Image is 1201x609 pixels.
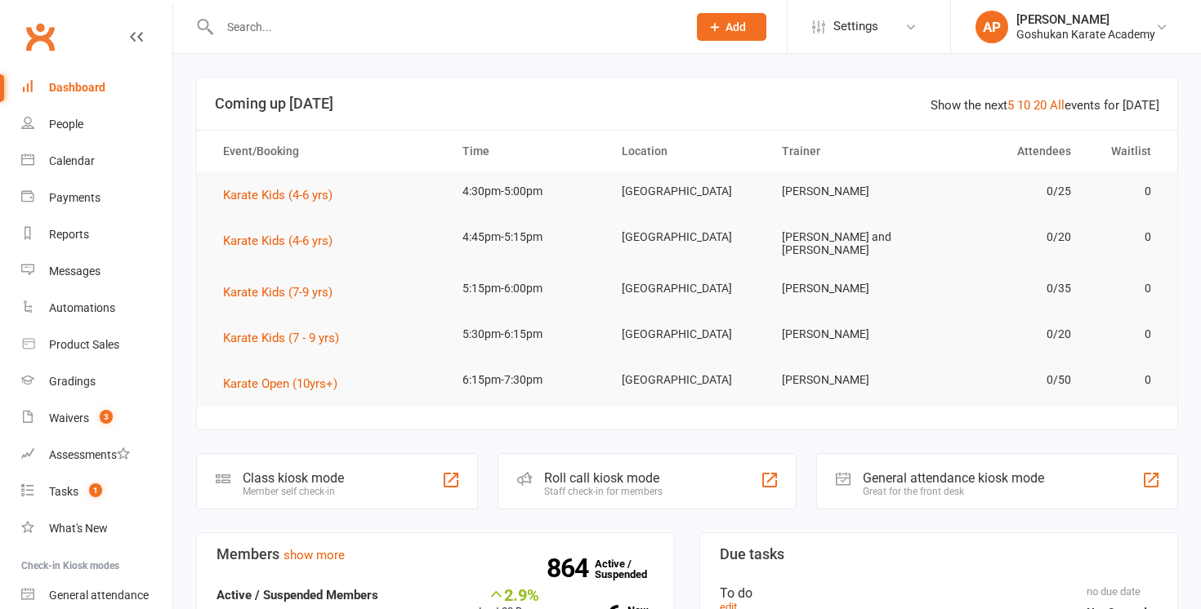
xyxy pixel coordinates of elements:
[49,448,130,461] div: Assessments
[1016,27,1155,42] div: Goshukan Karate Academy
[926,361,1086,399] td: 0/50
[223,374,349,393] button: Karate Open (10yrs+)
[223,188,333,202] span: Karate Kids (4-6 yrs)
[21,473,172,510] a: Tasks 1
[926,131,1086,172] th: Attendees
[720,585,1158,601] div: To do
[767,315,926,353] td: [PERSON_NAME]
[21,216,172,253] a: Reports
[926,218,1086,256] td: 0/20
[926,315,1086,353] td: 0/20
[49,338,119,351] div: Product Sales
[49,264,100,278] div: Messages
[208,131,448,172] th: Event/Booking
[863,486,1044,497] div: Great for the front desk
[284,548,345,562] a: show more
[607,361,766,399] td: [GEOGRAPHIC_DATA]
[89,483,102,497] span: 1
[49,375,96,388] div: Gradings
[607,269,766,308] td: [GEOGRAPHIC_DATA]
[544,470,663,486] div: Roll call kiosk mode
[863,470,1044,486] div: General attendance kiosk mode
[607,315,766,353] td: [GEOGRAPHIC_DATA]
[243,470,344,486] div: Class kiosk mode
[49,301,115,314] div: Automations
[49,485,78,498] div: Tasks
[1017,98,1030,113] a: 10
[21,143,172,180] a: Calendar
[223,331,339,345] span: Karate Kids (7 - 9 yrs)
[833,8,878,45] span: Settings
[720,546,1158,562] h3: Due tasks
[215,16,676,38] input: Search...
[697,13,766,41] button: Add
[767,131,926,172] th: Trainer
[607,131,766,172] th: Location
[767,361,926,399] td: [PERSON_NAME]
[21,106,172,143] a: People
[21,327,172,363] a: Product Sales
[223,328,350,348] button: Karate Kids (7 - 9 yrs)
[1016,12,1155,27] div: [PERSON_NAME]
[49,118,83,131] div: People
[767,172,926,211] td: [PERSON_NAME]
[1034,98,1047,113] a: 20
[1050,98,1065,113] a: All
[1086,315,1166,353] td: 0
[547,556,595,580] strong: 864
[21,180,172,216] a: Payments
[21,400,172,437] a: Waivers 3
[926,172,1086,211] td: 0/25
[448,315,607,353] td: 5:30pm-6:15pm
[448,218,607,256] td: 4:45pm-5:15pm
[926,269,1086,308] td: 0/35
[21,510,172,547] a: What's New
[479,585,539,603] div: 2.9%
[223,231,344,251] button: Karate Kids (4-6 yrs)
[544,486,663,497] div: Staff check-in for members
[448,361,607,399] td: 6:15pm-7:30pm
[767,218,926,269] td: [PERSON_NAME] and [PERSON_NAME]
[726,20,746,33] span: Add
[21,290,172,327] a: Automations
[217,588,378,602] strong: Active / Suspended Members
[100,410,113,424] span: 3
[223,285,333,300] span: Karate Kids (7-9 yrs)
[21,363,172,400] a: Gradings
[1086,131,1166,172] th: Waitlist
[243,486,344,497] div: Member self check-in
[595,546,667,592] a: 864Active / Suspended
[49,411,89,425] div: Waivers
[49,522,108,535] div: What's New
[49,191,100,204] div: Payments
[976,11,1008,43] div: AP
[1086,269,1166,308] td: 0
[1086,172,1166,211] td: 0
[223,233,333,248] span: Karate Kids (4-6 yrs)
[21,69,172,106] a: Dashboard
[21,437,172,473] a: Assessments
[21,253,172,290] a: Messages
[1086,361,1166,399] td: 0
[49,81,105,94] div: Dashboard
[217,546,654,562] h3: Members
[448,269,607,308] td: 5:15pm-6:00pm
[931,96,1159,115] div: Show the next events for [DATE]
[767,269,926,308] td: [PERSON_NAME]
[1086,218,1166,256] td: 0
[448,131,607,172] th: Time
[1007,98,1014,113] a: 5
[607,218,766,256] td: [GEOGRAPHIC_DATA]
[448,172,607,211] td: 4:30pm-5:00pm
[215,96,1159,112] h3: Coming up [DATE]
[223,376,337,391] span: Karate Open (10yrs+)
[223,185,344,205] button: Karate Kids (4-6 yrs)
[49,154,95,167] div: Calendar
[49,228,89,241] div: Reports
[20,16,60,57] a: Clubworx
[49,589,149,602] div: General attendance
[607,172,766,211] td: [GEOGRAPHIC_DATA]
[223,282,344,302] button: Karate Kids (7-9 yrs)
